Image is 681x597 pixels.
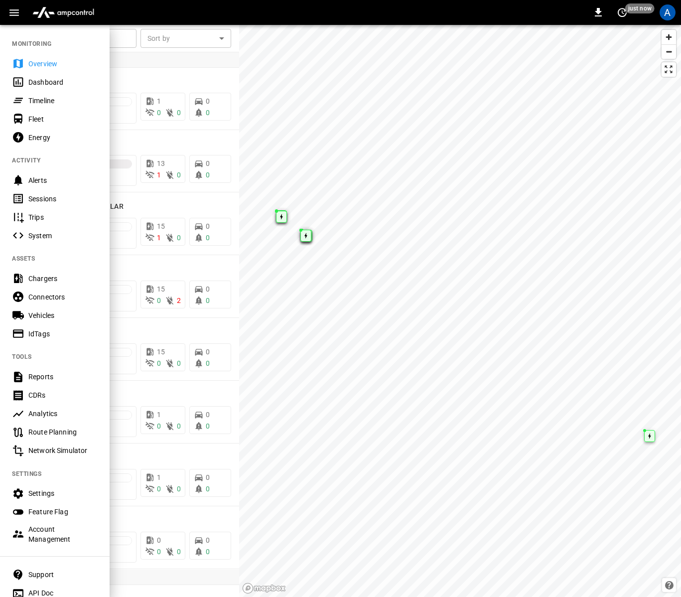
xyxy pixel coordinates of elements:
div: Chargers [28,274,98,284]
div: Account Management [28,524,98,544]
div: CDRs [28,390,98,400]
div: Fleet [28,114,98,124]
div: Trips [28,212,98,222]
div: Sessions [28,194,98,204]
div: Settings [28,488,98,498]
div: Connectors [28,292,98,302]
div: Network Simulator [28,446,98,455]
div: Timeline [28,96,98,106]
div: profile-icon [660,4,676,20]
button: set refresh interval [614,4,630,20]
div: System [28,231,98,241]
div: IdTags [28,329,98,339]
div: Reports [28,372,98,382]
div: Feature Flag [28,507,98,517]
span: just now [625,3,655,13]
div: Analytics [28,409,98,419]
div: Alerts [28,175,98,185]
div: Route Planning [28,427,98,437]
div: Dashboard [28,77,98,87]
div: Vehicles [28,310,98,320]
div: Support [28,570,98,580]
div: Energy [28,133,98,143]
div: Overview [28,59,98,69]
img: ampcontrol.io logo [28,3,98,22]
